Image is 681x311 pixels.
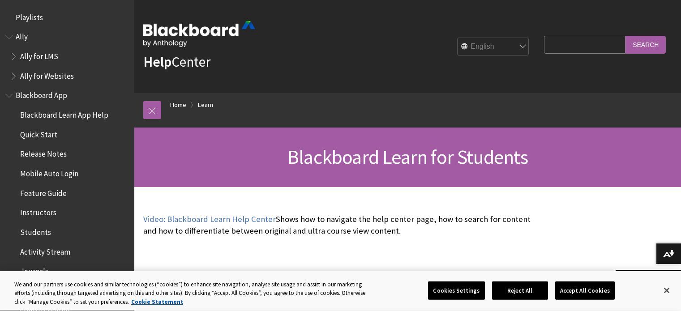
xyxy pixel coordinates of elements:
button: Accept All Cookies [555,281,615,300]
a: Learn [198,99,213,111]
div: We and our partners use cookies and similar technologies (“cookies”) to enhance site navigation, ... [14,280,375,307]
span: Playlists [16,10,43,22]
input: Search [625,36,666,53]
span: Mobile Auto Login [20,166,78,178]
button: Close [657,281,677,300]
span: Blackboard App [16,88,67,100]
select: Site Language Selector [458,38,529,56]
nav: Book outline for Anthology Ally Help [5,30,129,84]
span: Students [20,225,51,237]
span: Ally for Websites [20,68,74,81]
span: Feature Guide [20,186,67,198]
nav: Book outline for Playlists [5,10,129,25]
img: Blackboard by Anthology [143,21,255,47]
span: Quick Start [20,127,57,139]
span: Ally [16,30,28,42]
button: Reject All [492,281,548,300]
p: Shows how to navigate the help center page, how to search for content and how to differentiate be... [143,213,540,237]
span: Activity Stream [20,244,70,256]
a: Video: Blackboard Learn Help Center [143,214,276,225]
a: HelpCenter [143,53,210,71]
span: Release Notes [20,147,67,159]
a: Back to top [616,270,681,286]
a: Home [170,99,186,111]
button: Cookies Settings [428,281,484,300]
span: Instructors [20,205,56,217]
span: Blackboard Learn App Help [20,107,108,119]
span: Blackboard Learn for Students [287,145,528,169]
span: Journals [20,264,48,276]
a: More information about your privacy, opens in a new tab [131,298,183,306]
span: Ally for LMS [20,49,58,61]
strong: Help [143,53,171,71]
